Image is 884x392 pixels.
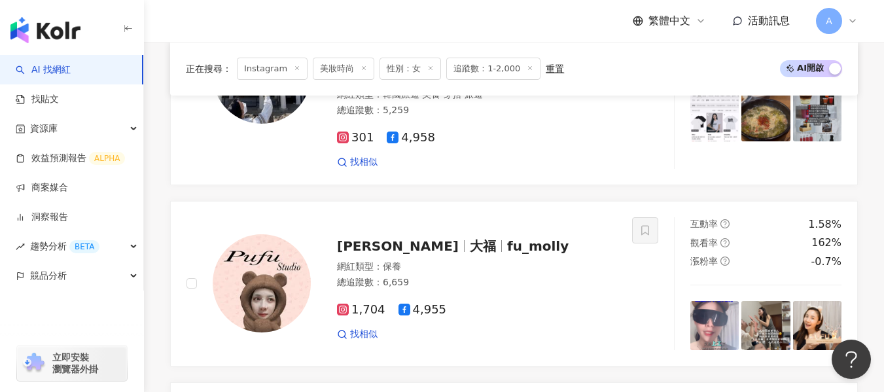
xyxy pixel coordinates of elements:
span: 4,958 [387,131,435,145]
img: post-image [741,92,790,141]
span: 301 [337,131,374,145]
span: · [419,89,422,99]
span: 1,704 [337,303,385,317]
a: 找相似 [337,156,378,169]
a: searchAI 找網紅 [16,63,71,77]
span: A [826,14,832,28]
span: 韓國旅遊 [383,89,419,99]
span: rise [16,242,25,251]
img: post-image [690,92,739,141]
img: post-image [690,301,739,349]
div: 162% [811,236,841,250]
span: 立即安裝 瀏覽器外掛 [52,351,98,375]
span: 美妝時尚 [313,58,374,80]
span: 趨勢分析 [30,232,99,261]
img: chrome extension [21,353,46,374]
span: 互動率 [690,219,718,229]
span: 大福 [470,238,496,254]
iframe: Help Scout Beacon - Open [832,340,871,379]
div: 網紅類型 ： [337,260,616,274]
div: BETA [69,240,99,253]
span: · [440,89,443,99]
div: 總追蹤數 ： 5,259 [337,104,616,117]
span: 旅遊 [465,89,483,99]
span: 正在搜尋 ： [186,63,232,74]
span: 繁體中文 [648,14,690,28]
a: 找相似 [337,328,378,341]
span: Instagram [237,58,308,80]
span: question-circle [720,219,730,228]
img: post-image [793,92,841,141]
span: 競品分析 [30,261,67,291]
img: post-image [793,301,841,349]
span: 找相似 [350,328,378,341]
span: 活動訊息 [748,14,790,27]
span: question-circle [720,257,730,266]
img: post-image [741,301,790,349]
span: fu_molly [507,238,569,254]
span: question-circle [720,238,730,247]
img: KOL Avatar [213,234,311,332]
a: 商案媒合 [16,181,68,194]
img: logo [10,17,80,43]
span: 美食 [422,89,440,99]
div: 1.58% [808,217,841,232]
a: 找貼文 [16,93,59,106]
span: 漲粉率 [690,256,718,266]
a: 效益預測報告ALPHA [16,152,125,165]
div: 總追蹤數 ： 6,659 [337,276,616,289]
a: chrome extension立即安裝 瀏覽器外掛 [17,346,127,381]
div: 重置 [546,63,564,74]
span: · [462,89,465,99]
span: 穿搭 [444,89,462,99]
span: 找相似 [350,156,378,169]
span: 追蹤數：1-2,000 [446,58,540,80]
span: 保養 [383,261,401,272]
div: -0.7% [811,255,841,269]
span: 4,955 [398,303,447,317]
span: 資源庫 [30,114,58,143]
span: [PERSON_NAME] [337,238,459,254]
span: 性別：女 [380,58,441,80]
a: KOL Avatar[PERSON_NAME]大福fu_molly網紅類型：保養總追蹤數：6,6591,7044,955找相似互動率question-circle1.58%觀看率question... [170,201,858,366]
a: 洞察報告 [16,211,68,224]
span: 觀看率 [690,238,718,248]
